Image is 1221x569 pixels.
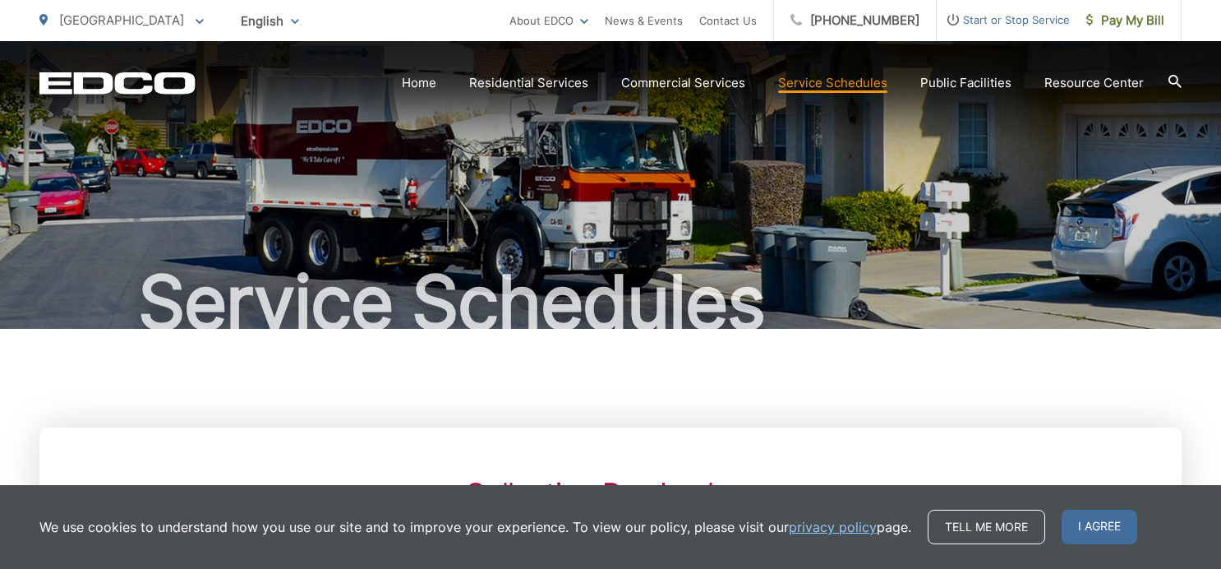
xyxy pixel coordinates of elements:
[39,261,1182,344] h1: Service Schedules
[1086,11,1164,30] span: Pay My Bill
[509,11,588,30] a: About EDCO
[1062,510,1137,544] span: I agree
[402,73,436,93] a: Home
[778,73,887,93] a: Service Schedules
[279,477,942,510] h2: Collection Day Lookup
[621,73,745,93] a: Commercial Services
[605,11,683,30] a: News & Events
[928,510,1045,544] a: Tell me more
[39,517,911,537] p: We use cookies to understand how you use our site and to improve your experience. To view our pol...
[789,517,877,537] a: privacy policy
[59,12,184,28] span: [GEOGRAPHIC_DATA]
[699,11,757,30] a: Contact Us
[39,72,196,95] a: EDCD logo. Return to the homepage.
[920,73,1011,93] a: Public Facilities
[228,7,311,35] span: English
[469,73,588,93] a: Residential Services
[1044,73,1144,93] a: Resource Center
